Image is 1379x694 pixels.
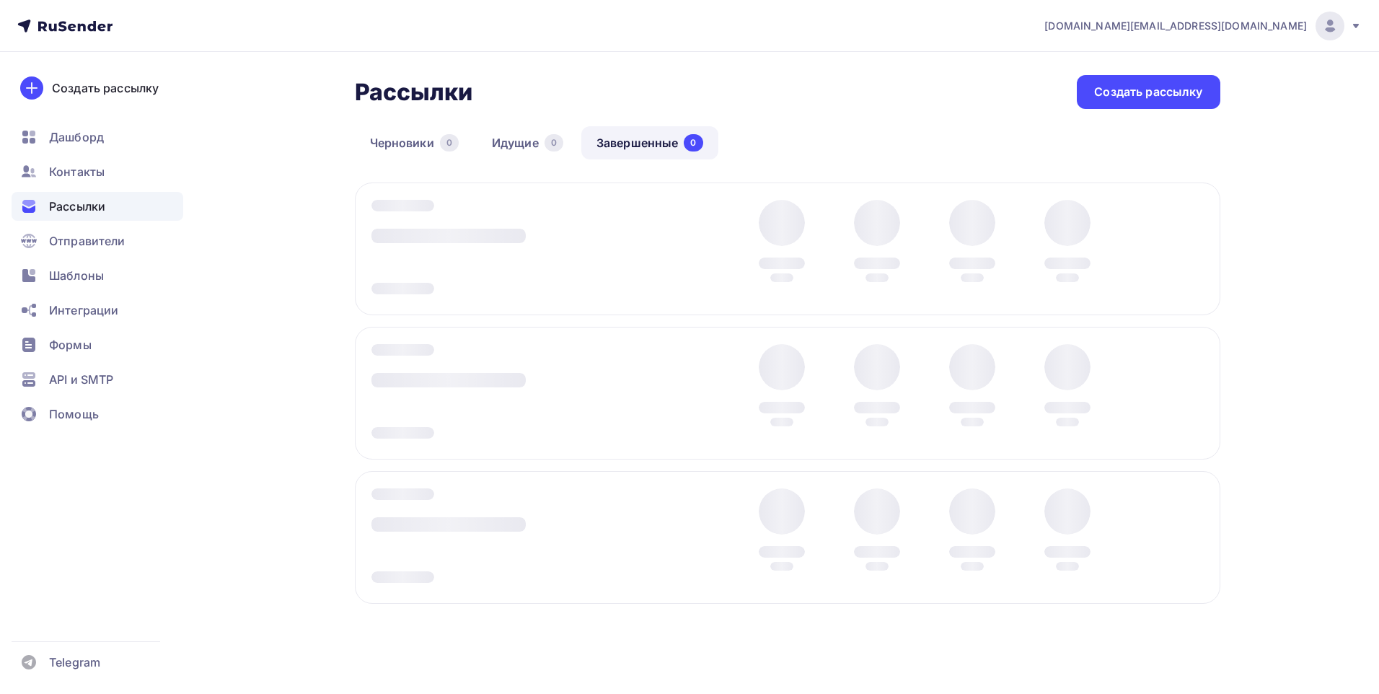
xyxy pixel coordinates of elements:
a: Идущие0 [477,126,578,159]
div: 0 [440,134,459,151]
span: Дашборд [49,128,104,146]
a: Отправители [12,227,183,255]
span: Рассылки [49,198,105,215]
span: Telegram [49,654,100,671]
span: [DOMAIN_NAME][EMAIL_ADDRESS][DOMAIN_NAME] [1044,19,1307,33]
span: Контакты [49,163,105,180]
div: 0 [684,134,702,151]
span: Отправители [49,232,125,250]
a: Контакты [12,157,183,186]
span: Шаблоны [49,267,104,284]
div: Создать рассылку [52,79,159,97]
span: Помощь [49,405,99,423]
span: API и SMTP [49,371,113,388]
div: Создать рассылку [1094,84,1202,100]
span: Формы [49,336,92,353]
h2: Рассылки [355,78,473,107]
a: Черновики0 [355,126,474,159]
a: Шаблоны [12,261,183,290]
a: Рассылки [12,192,183,221]
a: Завершенные0 [581,126,718,159]
div: 0 [545,134,563,151]
span: Интеграции [49,302,118,319]
a: [DOMAIN_NAME][EMAIL_ADDRESS][DOMAIN_NAME] [1044,12,1362,40]
a: Дашборд [12,123,183,151]
a: Формы [12,330,183,359]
